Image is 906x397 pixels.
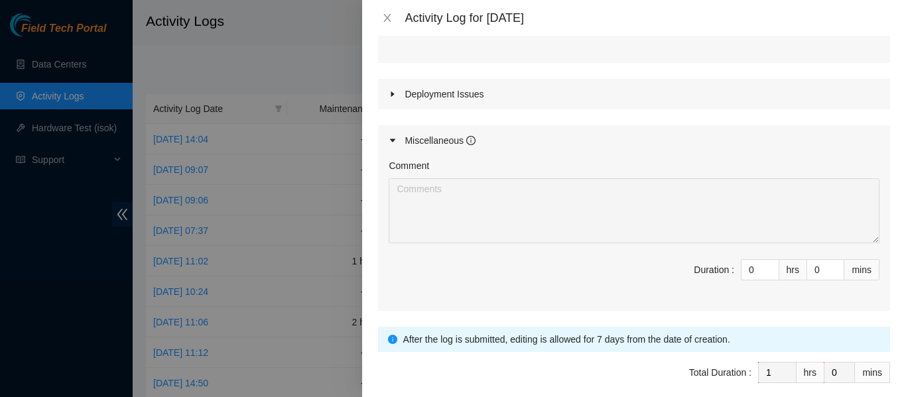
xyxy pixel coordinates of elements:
span: info-circle [388,335,397,344]
span: info-circle [466,136,476,145]
div: Deployment Issues [378,79,890,109]
span: caret-right [389,137,397,144]
div: hrs [779,259,807,280]
span: close [382,13,393,23]
div: Activity Log for [DATE] [405,11,890,25]
label: Comment [389,158,429,173]
div: hrs [797,362,824,383]
div: After the log is submitted, editing is allowed for 7 days from the date of creation. [403,332,880,347]
div: mins [855,362,890,383]
div: Miscellaneous [405,133,476,148]
textarea: Comment [389,178,879,243]
button: Close [378,12,397,25]
div: Miscellaneous info-circle [378,125,890,156]
span: caret-right [389,90,397,98]
div: Duration : [694,262,734,277]
div: Total Duration : [689,365,751,380]
div: mins [844,259,879,280]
